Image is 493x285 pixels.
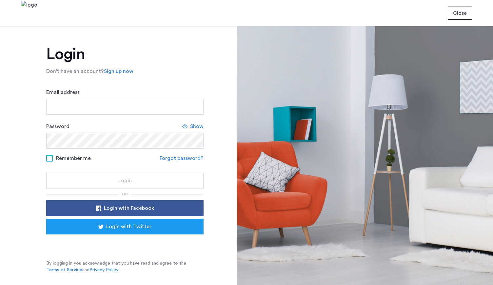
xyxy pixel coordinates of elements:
label: Password [46,122,69,130]
span: Don’t have an account? [46,69,104,74]
span: Login with Twitter [106,223,151,230]
button: button [46,219,204,234]
span: Login [118,177,132,185]
label: Email address [46,88,80,96]
a: Privacy Policy [89,267,118,273]
img: logo [21,1,37,26]
span: Close [453,9,467,17]
h1: Login [46,46,204,62]
span: or [122,192,128,196]
a: Forgot password? [160,154,204,162]
span: Login with Facebook [104,204,154,212]
button: button [448,7,472,20]
a: Terms of Service [46,267,82,273]
span: Show [190,122,204,130]
p: By logging in you acknowledge that you have read and agree to the and . [46,260,204,273]
a: Sign up now [104,67,133,75]
span: Remember me [56,154,91,162]
button: button [46,173,204,188]
button: button [46,200,204,216]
